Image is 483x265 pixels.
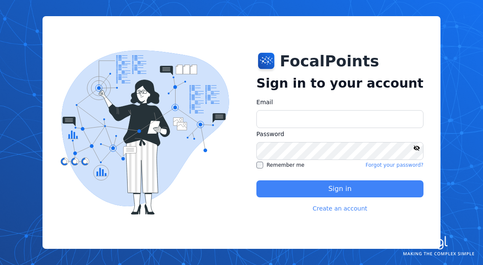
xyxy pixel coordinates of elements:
label: Email [256,98,423,107]
h2: Sign in to your account [256,76,423,91]
label: Remember me [256,162,304,168]
button: Sign in [256,180,423,197]
a: Create an account [313,204,367,213]
label: Password [256,130,423,139]
a: Forgot your password? [366,162,423,168]
input: Remember me [256,162,263,168]
h1: FocalPoints [280,53,379,70]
